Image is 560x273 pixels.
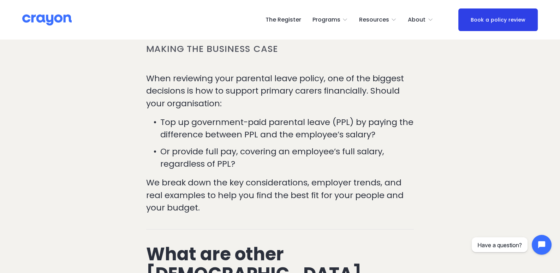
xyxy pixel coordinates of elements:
[160,145,414,170] p: Or provide full pay, covering an employee’s full salary, regardless of PPL?
[22,14,72,26] img: Crayon
[146,72,414,109] p: When reviewing your parental leave policy, one of the biggest decisions is how to support primary...
[266,14,301,25] a: The Register
[458,8,537,31] a: Book a policy review
[359,14,397,25] a: folder dropdown
[408,14,433,25] a: folder dropdown
[312,14,348,25] a: folder dropdown
[146,42,278,55] a: Making the business case
[312,15,340,25] span: Programs
[359,15,389,25] span: Resources
[408,15,425,25] span: About
[160,116,414,141] p: Top up government-paid parental leave (PPL) by paying the difference between PPL and the employee...
[146,176,414,214] p: We break down the key considerations, employer trends, and real examples to help you find the bes...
